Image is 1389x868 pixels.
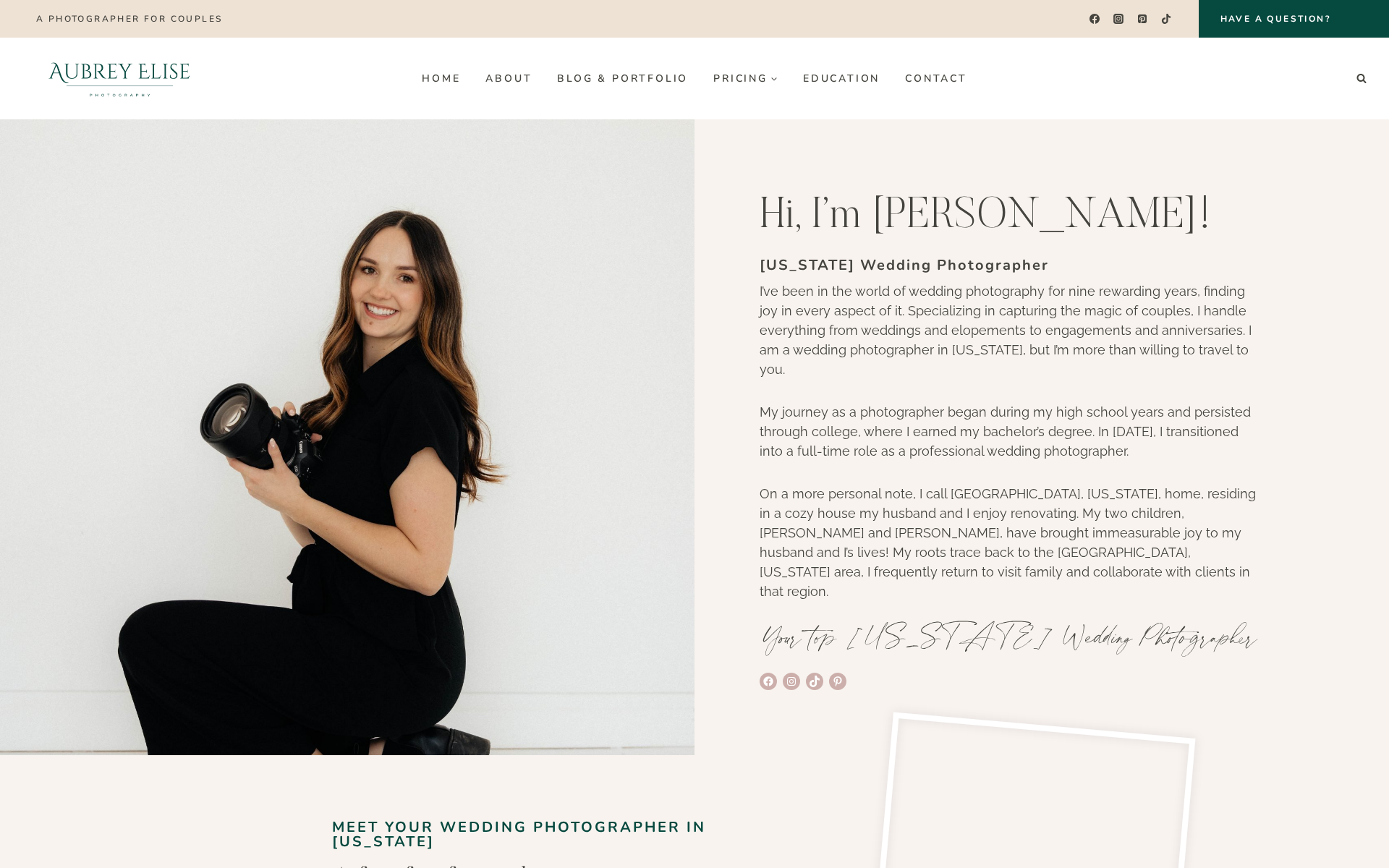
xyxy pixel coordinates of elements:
[1156,9,1177,30] a: TikTok
[790,67,892,90] a: Education
[1108,9,1129,30] a: Instagram
[893,67,980,90] a: Contact
[1351,69,1372,89] button: View Search Form
[760,624,1259,650] p: Your top [US_STATE] Wedding Photographer
[1084,9,1105,30] a: Facebook
[760,281,1259,379] p: I’ve been in the world of wedding photography for nine rewarding years, finding joy in every aspe...
[36,14,222,24] p: A photographer for couples
[760,484,1259,601] p: On a more personal note, I call [GEOGRAPHIC_DATA], [US_STATE], home, residing in a cozy house my ...
[473,67,545,90] a: About
[1132,9,1153,30] a: Pinterest
[760,184,1259,250] p: Hi, I’m [PERSON_NAME]!
[701,67,791,90] a: Pricing
[545,67,701,90] a: Blog & Portfolio
[332,820,770,849] h2: Meet your wedding photographer in [US_STATE]
[409,67,980,90] nav: Primary
[409,67,473,90] a: Home
[760,257,1259,274] h1: [US_STATE] Wedding Photographer
[713,73,778,84] span: Pricing
[760,402,1259,461] p: My journey as a photographer began during my high school years and persisted through college, whe...
[17,38,222,119] img: Aubrey Elise Photography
